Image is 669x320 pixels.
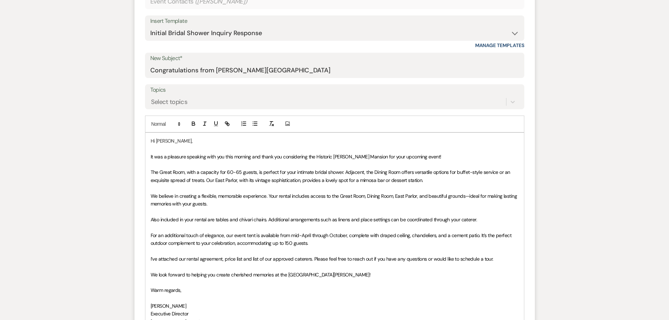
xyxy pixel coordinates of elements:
label: New Subject* [150,53,519,64]
span: We look forward to helping you create cherished memories at the [GEOGRAPHIC_DATA][PERSON_NAME]! [151,272,371,278]
span: Warm regards, [151,287,182,293]
span: [PERSON_NAME] [151,303,186,309]
span: Also included in your rental are tables and chivari chairs. Additional arrangements such as linen... [151,216,477,223]
span: It was a pleasure speaking with you this morning and thank you considering the Historic [PERSON_N... [151,154,441,160]
div: Insert Template [150,16,519,26]
p: Hi [PERSON_NAME], [151,137,519,145]
span: We believe in creating a flexible, memorable experience. Your rental includes access to the Great... [151,193,518,207]
a: Manage Templates [475,42,524,48]
span: The Great Room, with a capacity for 60-65 guests, is perfect for your intimate bridal shower. Adj... [151,169,511,183]
div: Select topics [151,97,188,106]
span: For an additional touch of elegance, our event tent is available from mid-April through October, ... [151,232,513,246]
span: Executive Director [151,311,189,317]
label: Topics [150,85,519,95]
span: I’ve attached our rental agreement, price list and list of our approved caterers. Please feel fre... [151,256,493,262]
